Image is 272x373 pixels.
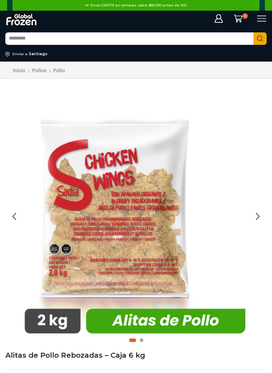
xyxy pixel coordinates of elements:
[129,338,136,342] span: Go to slide 1
[32,68,47,73] a: Pollos
[5,352,267,359] h1: Alitas de Pollo Rebozadas – Caja 6 kg
[242,13,248,19] span: 0
[5,207,23,225] div: Previous slide
[29,52,47,57] div: Santiago
[5,52,12,57] img: address-field-icon.svg
[12,67,65,74] nav: Breadcrumb
[232,14,248,23] a: 0
[5,88,262,345] div: 1 / 2
[249,207,267,225] div: Next slide
[12,52,27,57] div: Enviar a
[253,32,267,45] button: Search button
[53,68,65,73] a: Pollo
[12,68,26,73] a: Inicio
[5,88,262,345] img: alitas-pollo
[140,338,143,342] span: Go to slide 2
